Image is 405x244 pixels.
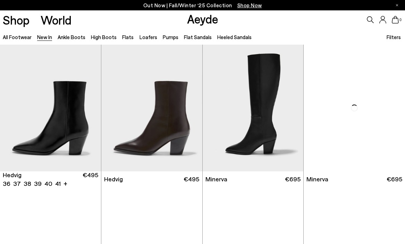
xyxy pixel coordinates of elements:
p: Out Now | Fall/Winter ‘25 Collection [143,1,262,10]
span: Minerva [205,175,227,183]
a: Loafers [140,34,157,40]
a: High Boots [91,34,117,40]
span: €695 [285,175,301,183]
li: 38 [24,179,31,188]
li: 41 [55,179,61,188]
li: 36 [3,179,10,188]
li: 40 [44,179,52,188]
span: Navigate to /collections/new-in [237,2,262,8]
span: €495 [184,175,199,183]
span: €495 [83,171,98,188]
span: Hedvig [104,175,123,183]
a: Aeyde [187,11,218,26]
a: All Footwear [3,34,32,40]
a: Heeled Sandals [217,34,252,40]
span: €695 [387,175,402,183]
a: Shop [3,14,29,26]
img: Minerva High Cowboy Boots [203,45,304,171]
img: Minerva High Cowboy Boots [304,45,405,171]
a: World [41,14,71,26]
a: Ankle Boots [58,34,85,40]
a: Minerva €695 [304,171,405,187]
a: Hedvig €495 [101,171,202,187]
li: 39 [34,179,42,188]
li: + [64,179,67,188]
a: 0 [392,16,399,24]
span: Minerva [306,175,328,183]
a: New In [37,34,52,40]
span: Filters [387,34,401,40]
a: Minerva €695 [203,171,304,187]
ul: variant [3,179,59,188]
a: Flat Sandals [184,34,212,40]
li: 37 [13,179,21,188]
img: Hedvig Cowboy Ankle Boots [101,45,202,171]
a: Next slide Previous slide [101,45,202,171]
span: 0 [399,18,402,22]
a: Pumps [163,34,178,40]
a: Flats [122,34,134,40]
div: 1 / 6 [101,45,202,171]
span: Hedvig [3,171,22,179]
